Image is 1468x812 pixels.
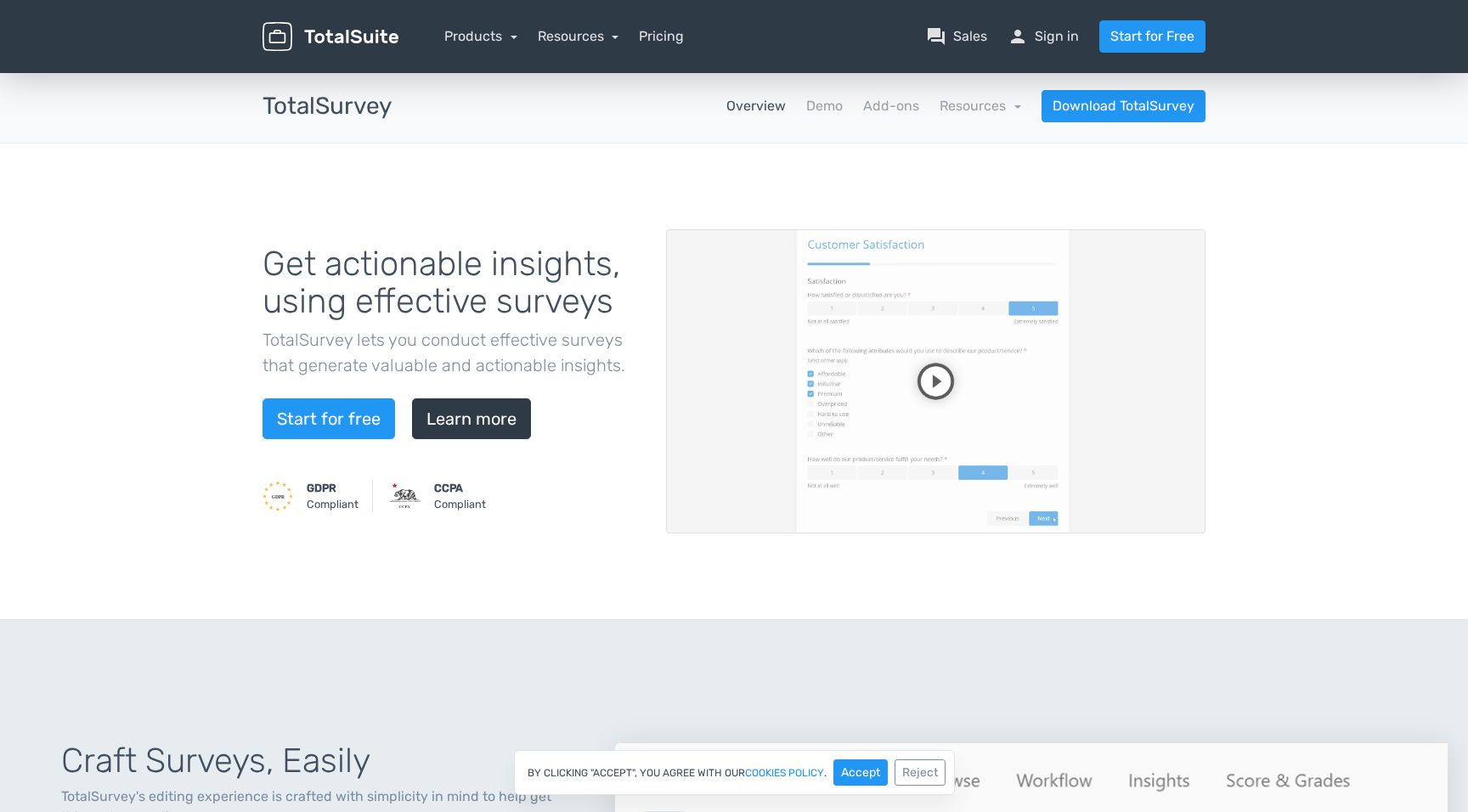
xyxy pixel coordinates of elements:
[1099,20,1205,53] a: Start for Free
[263,327,641,378] p: TotalSurvey lets you conduct effective surveys that generate valuable and actionable insights.
[940,98,1021,114] a: Resources
[806,96,843,116] a: Demo
[263,398,395,439] a: Start for free
[1042,90,1205,122] a: Download TotalSurvey
[307,480,359,512] small: Compliant
[833,759,888,786] button: Accept
[444,28,517,44] a: Products
[926,26,987,47] a: question_answerSales
[307,482,336,494] strong: GDPR
[538,28,619,44] a: Resources
[726,96,786,116] a: Overview
[639,26,684,47] a: Pricing
[514,750,955,795] div: By clicking "Accept", you agree with our .
[863,96,919,116] a: Add-ons
[434,482,463,494] strong: CCPA
[390,481,421,511] img: CCPA
[263,481,293,511] img: GDPR
[1008,26,1028,47] span: person
[263,22,398,52] img: TotalSuite for WordPress
[263,93,392,120] h3: TotalSurvey
[745,768,824,778] a: cookies policy
[926,26,946,47] span: question_answer
[61,742,574,780] h1: Craft Surveys, Easily
[434,480,486,512] small: Compliant
[895,759,946,786] button: Reject
[1008,26,1079,47] a: personSign in
[412,398,531,439] a: Learn more
[263,245,641,320] h1: Get actionable insights, using effective surveys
